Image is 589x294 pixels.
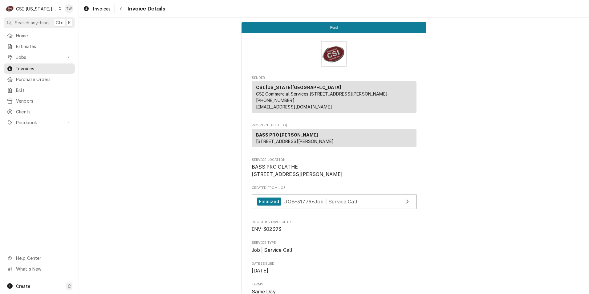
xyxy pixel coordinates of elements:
[16,119,63,126] span: Pricebook
[252,247,416,254] span: Service Type
[252,157,416,162] span: Service Location
[330,26,338,30] span: Paid
[257,198,281,206] div: Finalized
[252,261,416,266] span: Date Issued
[4,52,75,62] a: Go to Jobs
[321,41,347,67] img: Logo
[16,32,72,39] span: Home
[126,5,165,13] span: Invoice Details
[4,63,75,74] a: Invoices
[252,157,416,178] div: Service Location
[65,4,73,13] div: Tori Warrick's Avatar
[4,74,75,84] a: Purchase Orders
[252,220,416,225] span: Roopairs Invoice ID
[252,226,416,233] span: Roopairs Invoice ID
[252,81,416,113] div: Sender
[252,163,416,178] span: Service Location
[4,85,75,95] a: Bills
[252,268,269,274] span: [DATE]
[16,43,72,50] span: Estimates
[252,129,416,147] div: Recipient (Bill To)
[16,65,72,72] span: Invoices
[6,4,14,13] div: CSI Kansas City's Avatar
[256,98,294,103] a: [PHONE_NUMBER]
[16,284,30,289] span: Create
[116,4,126,14] button: Navigate back
[4,96,75,106] a: Vendors
[256,139,334,144] span: [STREET_ADDRESS][PERSON_NAME]
[16,87,72,93] span: Bills
[252,240,416,254] div: Service Type
[256,91,388,96] span: CSI Commercial Services [STREET_ADDRESS][PERSON_NAME]
[68,19,71,26] span: K
[252,240,416,245] span: Service Type
[65,4,73,13] div: TW
[252,81,416,115] div: Sender
[4,41,75,51] a: Estimates
[4,117,75,128] a: Go to Pricebook
[252,247,293,253] span: Job | Service Call
[56,19,64,26] span: Ctrl
[252,129,416,150] div: Recipient (Bill To)
[252,220,416,233] div: Roopairs Invoice ID
[15,19,49,26] span: Search anything
[252,76,416,116] div: Invoice Sender
[16,266,71,272] span: What's New
[252,76,416,80] span: Sender
[256,85,341,90] strong: CSI [US_STATE][GEOGRAPHIC_DATA]
[252,226,282,232] span: INV-302393
[252,186,416,212] div: Created From Job
[16,98,72,104] span: Vendors
[4,253,75,263] a: Go to Help Center
[252,186,416,190] span: Created From Job
[16,76,72,83] span: Purchase Orders
[252,164,343,177] span: BASS PRO OLATHE [STREET_ADDRESS][PERSON_NAME]
[16,54,63,60] span: Jobs
[242,22,426,33] div: Status
[68,283,71,289] span: C
[252,123,416,128] span: Recipient (Bill To)
[256,132,318,137] strong: BASS PRO [PERSON_NAME]
[81,4,113,14] a: Invoices
[16,6,57,12] div: CSI [US_STATE][GEOGRAPHIC_DATA]
[92,6,111,12] span: Invoices
[4,264,75,274] a: Go to What's New
[284,198,357,204] span: JOB-31779 • Job | Service Call
[16,108,72,115] span: Clients
[6,4,14,13] div: C
[16,255,71,261] span: Help Center
[252,261,416,275] div: Date Issued
[252,123,416,150] div: Invoice Recipient
[4,17,75,28] button: Search anythingCtrlK
[256,104,332,109] a: [EMAIL_ADDRESS][DOMAIN_NAME]
[252,282,416,287] span: Terms
[252,194,416,209] a: View Job
[4,107,75,117] a: Clients
[4,31,75,41] a: Home
[252,267,416,275] span: Date Issued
